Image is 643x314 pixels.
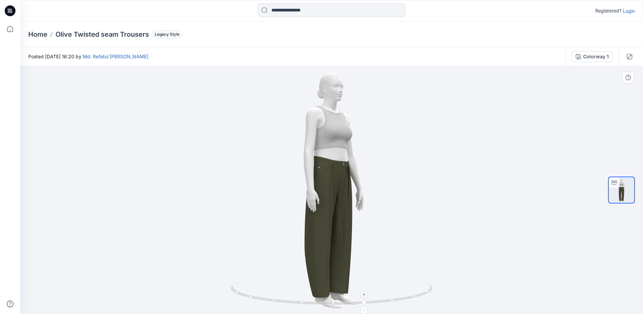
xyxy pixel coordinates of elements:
p: Olive Twisted seam Trousers [55,30,149,39]
p: Login [623,7,635,14]
button: Colorway 1 [571,51,613,62]
a: Home [28,30,47,39]
button: Legacy Style [149,30,183,39]
div: Colorway 1 [583,53,609,60]
img: turntable-01-10-2025-10:22:08 [609,177,634,203]
a: Md. Refatul [PERSON_NAME] [83,54,148,59]
p: Registered? [595,7,621,15]
span: Posted [DATE] 16:20 by [28,53,148,60]
span: Legacy Style [152,30,183,38]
